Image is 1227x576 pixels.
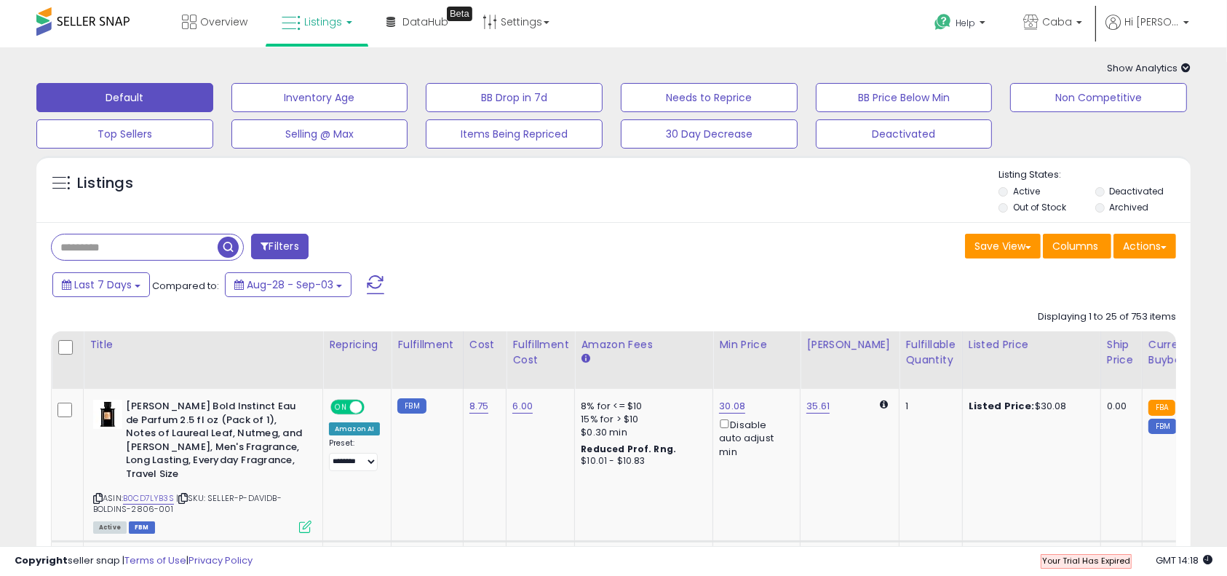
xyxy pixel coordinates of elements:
button: Last 7 Days [52,272,150,297]
label: Active [1013,185,1040,197]
div: Repricing [329,337,385,352]
span: | SKU: SELLER-P-DAVIDB-BOLDINS-2806-001 [93,492,282,514]
b: [PERSON_NAME] Bold Instinct Eau de Parfum 2.5 fl oz (Pack of 1), Notes of Laureal Leaf, Nutmeg, a... [126,400,303,484]
button: Top Sellers [36,119,213,149]
div: Tooltip anchor [447,7,472,21]
button: Columns [1043,234,1111,259]
div: 15% for > $10 [581,413,702,426]
div: Min Price [719,337,794,352]
span: Caba [1042,15,1072,29]
button: Needs to Reprice [621,83,798,112]
button: 30 Day Decrease [621,119,798,149]
div: Preset: [329,438,380,471]
div: Fulfillment [397,337,456,352]
span: 2025-09-11 14:18 GMT [1156,553,1212,567]
img: 31hoWmUGnFL._SL40_.jpg [93,400,122,429]
button: BB Drop in 7d [426,83,603,112]
span: Listings [304,15,342,29]
span: Overview [200,15,247,29]
a: 35.61 [806,399,830,414]
div: $0.30 min [581,426,702,439]
div: $30.08 [969,400,1089,413]
div: Disable auto adjust min [719,417,789,459]
a: 8.75 [469,399,489,414]
div: 8% for <= $10 [581,400,702,413]
b: Reduced Prof. Rng. [581,443,676,455]
div: Current Buybox Price [1148,337,1223,368]
label: Deactivated [1109,185,1164,197]
button: Default [36,83,213,112]
div: ASIN: [93,400,311,532]
div: Listed Price [969,337,1095,352]
span: ON [332,401,350,414]
span: Last 7 Days [74,277,132,292]
span: Compared to: [152,279,219,293]
div: Cost [469,337,501,352]
div: 0.00 [1107,400,1131,413]
div: seller snap | | [15,554,253,568]
button: Inventory Age [231,83,408,112]
button: Filters [251,234,308,259]
h5: Listings [77,173,133,194]
b: Listed Price: [969,399,1035,413]
div: [PERSON_NAME] [806,337,893,352]
span: Show Analytics [1107,61,1191,75]
a: Hi [PERSON_NAME] [1105,15,1189,47]
small: Amazon Fees. [581,352,589,366]
a: Help [923,2,1000,47]
a: 6.00 [512,399,533,414]
span: OFF [362,401,386,414]
button: BB Price Below Min [816,83,993,112]
button: Aug-28 - Sep-03 [225,272,352,297]
div: Amazon AI [329,422,380,435]
div: Displaying 1 to 25 of 753 items [1038,310,1176,324]
strong: Copyright [15,553,68,567]
div: Fulfillment Cost [512,337,568,368]
div: Amazon Fees [581,337,707,352]
span: All listings currently available for purchase on Amazon [93,521,127,534]
a: Terms of Use [124,553,186,567]
span: FBM [129,521,155,534]
div: Ship Price [1107,337,1136,368]
button: Selling @ Max [231,119,408,149]
small: FBM [1148,419,1177,434]
span: Aug-28 - Sep-03 [247,277,333,292]
span: Your Trial Has Expired [1042,555,1130,567]
div: $10.01 - $10.83 [581,455,702,467]
button: Non Competitive [1010,83,1187,112]
button: Items Being Repriced [426,119,603,149]
span: Help [956,17,975,29]
div: 1 [905,400,950,413]
label: Out of Stock [1013,201,1066,213]
div: Title [90,337,317,352]
button: Save View [965,234,1041,259]
button: Actions [1113,234,1176,259]
a: B0CD7LYB3S [123,492,174,505]
div: Fulfillable Quantity [905,337,956,368]
label: Archived [1109,201,1148,213]
small: FBA [1148,400,1175,416]
a: Privacy Policy [188,553,253,567]
span: DataHub [402,15,448,29]
i: Get Help [934,13,952,31]
span: Columns [1052,239,1098,253]
button: Deactivated [816,119,993,149]
p: Listing States: [998,168,1190,182]
a: 30.08 [719,399,745,414]
span: Hi [PERSON_NAME] [1124,15,1179,29]
small: FBM [397,398,426,414]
